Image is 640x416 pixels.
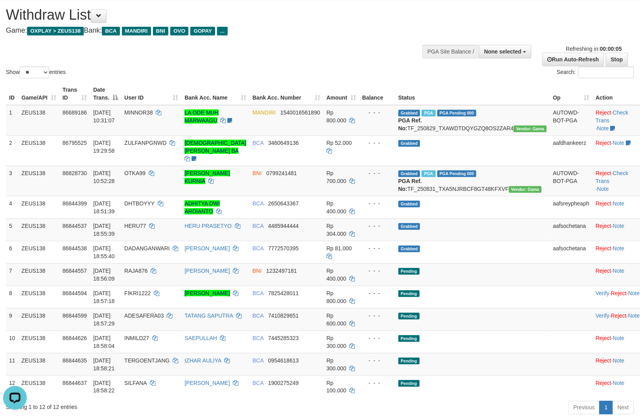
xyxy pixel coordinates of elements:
span: Rp 81.000 [326,245,352,251]
a: Reject [596,357,612,364]
div: - - - [362,379,392,387]
span: DADANGANWARI [124,245,170,251]
a: Note [613,245,625,251]
span: 86844599 [63,312,87,319]
a: Note [613,357,625,364]
td: ZEUS138 [18,308,59,331]
td: ZEUS138 [18,353,59,375]
span: 86844637 [63,380,87,386]
input: Search: [578,67,634,78]
td: ZEUS138 [18,286,59,308]
a: Note [628,290,640,296]
td: 8 [6,286,18,308]
span: BCA [253,140,264,146]
span: ZULFANPGNWD [124,140,166,146]
a: HERU PRASETYO [184,223,232,229]
th: Amount: activate to sort column ascending [323,83,359,105]
span: [DATE] 19:29:58 [93,140,115,154]
span: Copy 3460649136 to clipboard [268,140,299,146]
span: BCA [253,223,264,229]
a: Reject [596,140,612,146]
a: Next [612,401,634,414]
div: - - - [362,357,392,364]
a: LA ODE MUH MARWAAGU [184,109,218,124]
a: Check Trans [596,109,629,124]
a: Note [613,223,625,229]
td: ZEUS138 [18,135,59,166]
a: Note [613,200,625,207]
span: DHTBOYYY [124,200,155,207]
span: [DATE] 18:55:40 [93,245,115,259]
span: Copy 0954618613 to clipboard [268,357,299,364]
a: Note [613,268,625,274]
a: Reject [596,268,612,274]
span: BNI [153,27,168,35]
span: Vendor URL: https://trx31.1velocity.biz [509,186,542,193]
span: [DATE] 18:55:39 [93,223,115,237]
td: TF_250831_TXA5NJRBCF8GT48KFXVF [395,166,550,196]
td: ZEUS138 [18,263,59,286]
th: Op: activate to sort column ascending [550,83,593,105]
span: Rp 700.000 [326,170,347,184]
th: Game/API: activate to sort column ascending [18,83,59,105]
span: ADESAFERA03 [124,312,164,319]
h1: Withdraw List [6,7,419,23]
span: BCA [102,27,120,35]
a: SAEPULLAH [184,335,217,341]
td: 5 [6,218,18,241]
th: Bank Acc. Number: activate to sort column ascending [249,83,323,105]
a: [DEMOGRAPHIC_DATA][PERSON_NAME] BA [184,140,246,154]
a: Verify [596,312,610,319]
th: User ID: activate to sort column ascending [121,83,181,105]
div: - - - [362,109,392,116]
a: Reject [596,200,612,207]
button: None selected [479,45,531,58]
div: Showing 1 to 12 of 12 entries [6,400,261,411]
a: Note [628,312,640,319]
span: BCA [253,335,264,341]
td: 3 [6,166,18,196]
span: 86844537 [63,223,87,229]
td: ZEUS138 [18,375,59,398]
td: 9 [6,308,18,331]
a: Reject [596,245,612,251]
a: [PERSON_NAME] [184,380,230,386]
span: Rp 304.000 [326,223,347,237]
span: Copy 1900275249 to clipboard [268,380,299,386]
a: Reject [596,335,612,341]
span: Rp 600.000 [326,312,347,327]
span: 86844626 [63,335,87,341]
span: OVO [170,27,188,35]
a: Note [613,335,625,341]
a: Verify [596,290,610,296]
span: Copy 7772570395 to clipboard [268,245,299,251]
span: HERU77 [124,223,146,229]
td: ZEUS138 [18,166,59,196]
a: Previous [568,401,600,414]
span: Rp 52.000 [326,140,352,146]
span: BNI [253,170,262,176]
span: INMILD27 [124,335,149,341]
td: ZEUS138 [18,218,59,241]
span: 86844557 [63,268,87,274]
a: Reject [611,312,627,319]
span: Copy 0799241481 to clipboard [266,170,297,176]
td: ZEUS138 [18,105,59,136]
span: 86689186 [63,109,87,116]
select: Showentries [20,67,49,78]
div: - - - [362,312,392,320]
td: ZEUS138 [18,331,59,353]
span: 86844594 [63,290,87,296]
td: AUTOWD-BOT-PGA [550,105,593,136]
span: Grabbed [398,140,421,147]
span: 86844538 [63,245,87,251]
th: Status [395,83,550,105]
td: aafsochetana [550,241,593,263]
div: - - - [362,267,392,275]
a: Reject [596,380,612,386]
span: Grabbed [398,223,421,230]
td: 4 [6,196,18,218]
span: Refreshing in: [566,46,622,52]
span: SILFANA [124,380,147,386]
span: BCA [253,380,264,386]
